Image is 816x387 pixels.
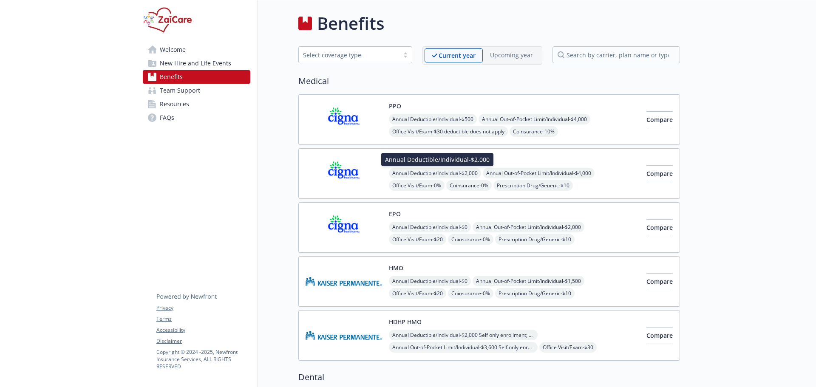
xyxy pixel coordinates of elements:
span: Annual Out-of-Pocket Limit/Individual - $4,000 [479,114,590,124]
a: Welcome [143,43,250,56]
div: Annual Deductible/Individual - $2,000 [381,153,493,166]
span: Coinsurance - 10% [510,126,558,137]
span: Compare [646,169,673,178]
a: Resources [143,97,250,111]
div: Select coverage type [303,51,395,59]
span: Team Support [160,84,200,97]
img: CIGNA carrier logo [306,102,382,138]
img: CIGNA carrier logo [306,155,382,192]
span: Annual Out-of-Pocket Limit/Individual - $4,000 [483,168,595,178]
span: Compare [646,331,673,339]
a: FAQs [143,111,250,124]
span: Coinsurance - 0% [448,288,493,299]
button: Compare [646,165,673,182]
span: Office Visit/Exam - 0% [389,180,445,191]
img: CIGNA carrier logo [306,209,382,246]
span: Annual Out-of-Pocket Limit/Individual - $1,500 [473,276,584,286]
a: Accessibility [156,326,250,334]
span: Prescription Drug/Generic - $10 [495,288,575,299]
span: Benefits [160,70,183,84]
a: Team Support [143,84,250,97]
span: Annual Deductible/Individual - $500 [389,114,477,124]
button: Compare [646,219,673,236]
a: Disclaimer [156,337,250,345]
button: HDHP HMO [389,317,422,326]
span: Compare [646,277,673,285]
span: Annual Deductible/Individual - $2,000 [389,168,481,178]
button: EPO [389,209,401,218]
a: New Hire and Life Events [143,56,250,70]
span: Upcoming year [483,48,540,62]
span: New Hire and Life Events [160,56,231,70]
a: Benefits [143,70,250,84]
a: Terms [156,315,250,323]
p: Current year [439,51,476,60]
span: Coinsurance - 0% [448,234,493,245]
span: Annual Out-of-Pocket Limit/Individual - $3,600 Self only enrollment; $3,600 for any one member wi... [389,342,538,353]
span: Annual Out-of-Pocket Limit/Individual - $2,000 [473,222,584,232]
span: Prescription Drug/Generic - $10 [495,234,575,245]
a: Privacy [156,304,250,312]
h1: Benefits [317,11,384,36]
p: Upcoming year [490,51,533,59]
span: Resources [160,97,189,111]
span: Prescription Drug/Generic - $10 [493,180,573,191]
span: Office Visit/Exam - $30 deductible does not apply [389,126,508,137]
span: Annual Deductible/Individual - $0 [389,222,471,232]
span: Office Visit/Exam - $30 [539,342,597,353]
img: Kaiser Permanente Insurance Company carrier logo [306,317,382,353]
span: Welcome [160,43,186,56]
img: Kaiser Permanente Insurance Company carrier logo [306,263,382,299]
span: Compare [646,223,673,232]
span: Office Visit/Exam - $20 [389,288,446,299]
span: Annual Deductible/Individual - $0 [389,276,471,286]
button: Compare [646,327,673,344]
span: Coinsurance - 0% [446,180,492,191]
h2: Medical [298,75,680,88]
button: HMO [389,263,403,272]
button: Compare [646,273,673,290]
button: PPO [389,102,401,110]
p: Copyright © 2024 - 2025 , Newfront Insurance Services, ALL RIGHTS RESERVED [156,348,250,370]
span: Annual Deductible/Individual - $2,000 Self only enrollment; $3,300 for any one member within a Fa... [389,330,538,340]
span: Office Visit/Exam - $20 [389,234,446,245]
button: Compare [646,111,673,128]
span: FAQs [160,111,174,124]
span: Compare [646,116,673,124]
input: search by carrier, plan name or type [552,46,680,63]
h2: Dental [298,371,680,384]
